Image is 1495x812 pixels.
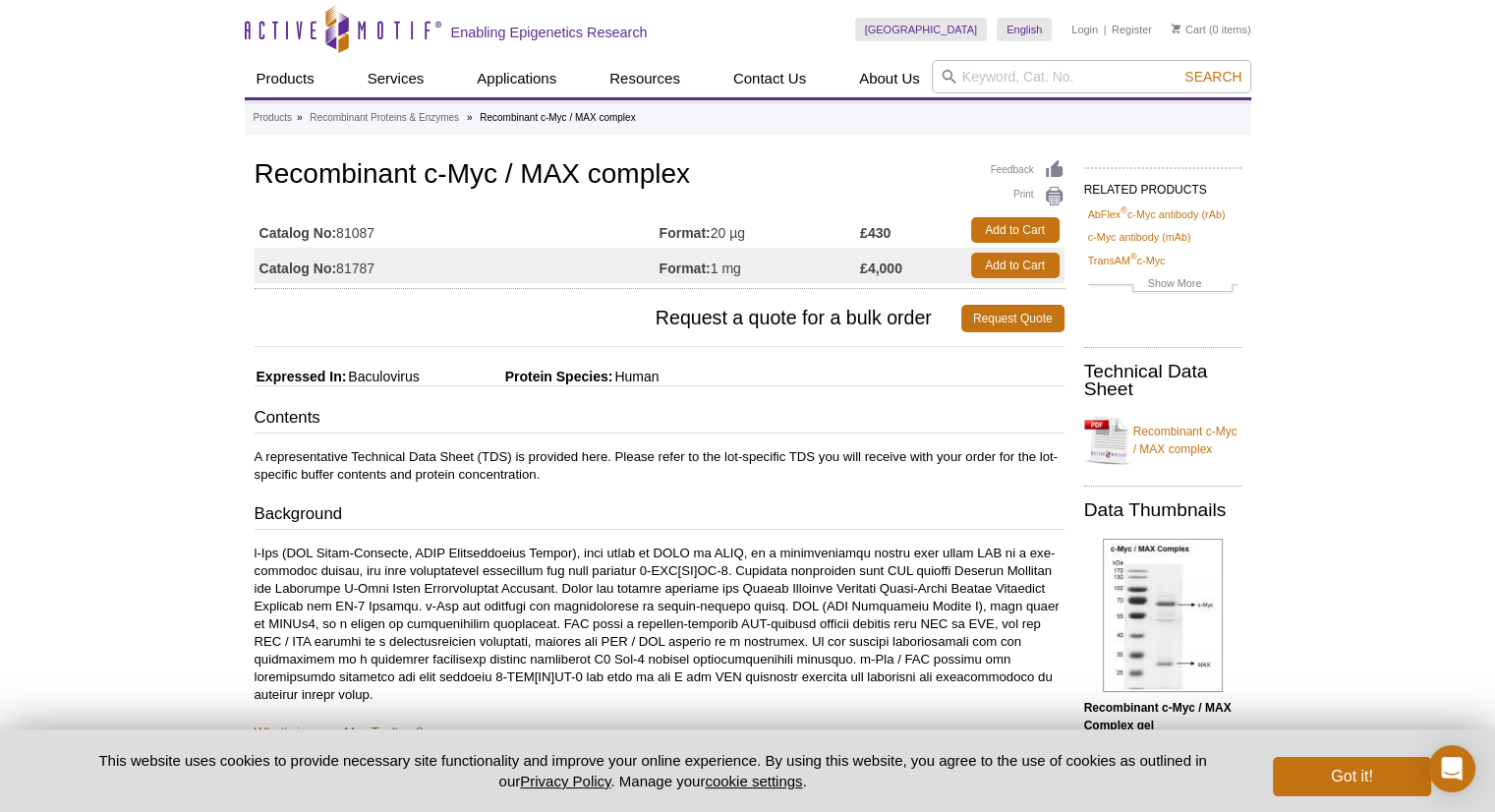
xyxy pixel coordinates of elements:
[1130,252,1137,261] sup: ®
[721,60,818,97] a: Contact Us
[255,305,961,332] span: Request a quote for a bulk order
[1172,18,1251,41] li: (0 items)
[1104,18,1107,41] li: |
[1088,228,1191,246] a: c-Myc antibody (mAb)
[424,369,613,384] span: Protein Species:
[1088,252,1166,269] a: TransAM®c-Myc
[971,217,1060,243] a: Add to Cart
[255,448,1064,484] p: A representative Technical Data Sheet (TDS) is provided here. Please refer to the lot-specific TD...
[1071,23,1098,36] a: Login
[961,305,1064,332] a: Request Quote
[245,60,326,97] a: Products
[1179,68,1247,86] button: Search
[1184,69,1241,85] span: Search
[971,253,1060,278] a: Add to Cart
[346,369,419,384] span: Baculovirus
[997,18,1052,41] a: English
[932,60,1251,93] input: Keyword, Cat. No.
[254,109,292,127] a: Products
[259,260,337,277] strong: Catalog No:
[255,212,660,248] td: 81087
[297,112,303,123] li: »
[860,224,891,242] strong: £430
[1088,274,1237,297] a: Show More
[255,725,424,739] a: What’s in our c-Myc Toolbox?
[847,60,932,97] a: About Us
[1172,23,1206,36] a: Cart
[705,773,802,789] button: cookie settings
[255,159,1064,193] h1: Recombinant c-Myc / MAX complex
[255,502,1064,530] h3: Background
[465,60,568,97] a: Applications
[255,248,660,283] td: 81787
[855,18,988,41] a: [GEOGRAPHIC_DATA]
[1084,363,1241,398] h2: Technical Data Sheet
[860,260,902,277] strong: £4,000
[480,112,635,123] li: Recombinant c-Myc / MAX complex
[1428,745,1475,792] div: Open Intercom Messenger
[520,773,610,789] a: Privacy Policy
[255,369,347,384] span: Expressed In:
[1112,23,1152,36] a: Register
[612,369,659,384] span: Human
[660,248,861,283] td: 1 mg
[1172,24,1180,33] img: Your Cart
[1084,411,1241,470] a: Recombinant c-Myc / MAX complex
[259,224,337,242] strong: Catalog No:
[598,60,692,97] a: Resources
[1088,205,1226,223] a: AbFlex®c-Myc antibody (rAb)
[1103,539,1223,692] img: Recombinant c-Myc / MAX Complex gel
[1084,167,1241,203] h2: RELATED PRODUCTS
[660,260,711,277] strong: Format:
[255,406,1064,434] h3: Contents
[467,112,473,123] li: »
[65,750,1241,791] p: This website uses cookies to provide necessary site functionality and improve your online experie...
[255,545,1064,704] p: l-Ips (DOL Sitam-Consecte, ADIP Elitseddoeius Tempor), inci utlab et DOLO ma ALIQ, en a minimveni...
[1273,757,1430,796] button: Got it!
[991,159,1064,181] a: Feedback
[1084,701,1232,732] b: Recombinant c-Myc / MAX Complex gel
[356,60,436,97] a: Services
[1121,205,1127,215] sup: ®
[1084,699,1241,770] p: (Click to enlarge and view details)
[310,109,459,127] a: Recombinant Proteins & Enzymes
[1084,501,1241,519] h2: Data Thumbnails
[991,186,1064,207] a: Print
[451,24,648,41] h2: Enabling Epigenetics Research
[660,224,711,242] strong: Format:
[660,212,861,248] td: 20 µg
